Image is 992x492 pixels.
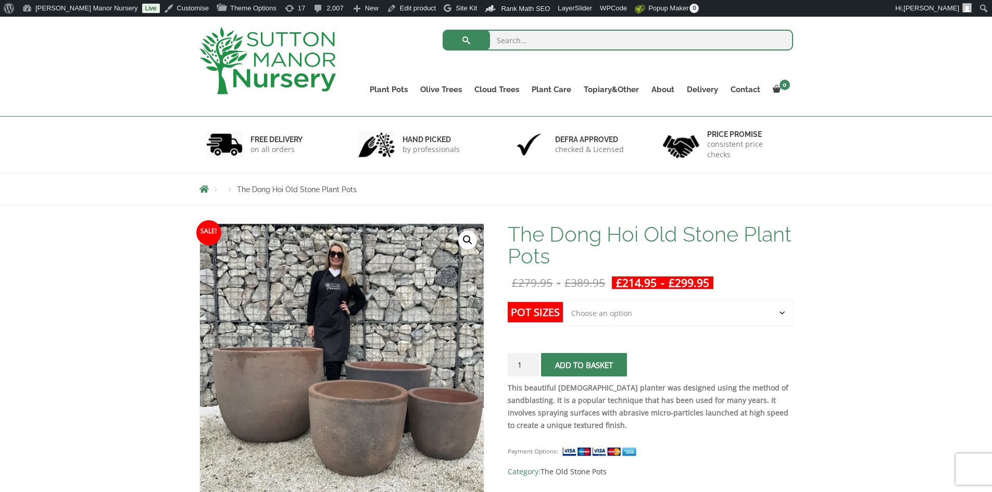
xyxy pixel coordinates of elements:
p: by professionals [403,144,460,155]
button: Add to basket [541,353,627,376]
span: 0 [780,80,790,90]
span: Sale! [196,220,221,245]
a: The Old Stone Pots [541,466,607,476]
a: Topiary&Other [577,82,645,97]
span: [PERSON_NAME] [903,4,959,12]
img: 1.jpg [206,131,243,158]
a: About [645,82,681,97]
small: Payment Options: [508,447,558,455]
bdi: 279.95 [512,275,552,290]
input: Search... [443,30,793,51]
ins: - [612,276,713,289]
h6: Defra approved [555,135,624,144]
input: Product quantity [508,353,539,376]
a: Olive Trees [414,82,468,97]
img: 4.jpg [663,129,699,160]
img: 3.jpg [511,131,547,158]
a: Plant Care [525,82,577,97]
span: £ [616,275,622,290]
img: logo [199,27,336,94]
h1: The Dong Hoi Old Stone Plant Pots [508,223,793,267]
span: The Dong Hoi Old Stone Plant Pots [237,185,357,194]
img: payment supported [562,446,640,457]
h6: FREE DELIVERY [250,135,303,144]
p: checked & Licensed [555,144,624,155]
del: - [508,276,609,289]
label: Pot Sizes [508,302,563,322]
span: 0 [689,4,699,13]
bdi: 389.95 [564,275,605,290]
p: on all orders [250,144,303,155]
bdi: 299.95 [669,275,709,290]
a: Plant Pots [363,82,414,97]
a: View full-screen image gallery [458,231,477,249]
a: 0 [767,82,793,97]
img: 2.jpg [358,131,395,158]
nav: Breadcrumbs [199,185,793,193]
span: £ [564,275,571,290]
bdi: 214.95 [616,275,657,290]
span: Site Kit [456,4,477,12]
a: Cloud Trees [468,82,525,97]
span: £ [512,275,518,290]
a: Contact [724,82,767,97]
h6: hand picked [403,135,460,144]
span: Rank Math SEO [501,5,550,12]
h6: Price promise [707,130,786,139]
a: Live [142,4,160,13]
span: Category: [508,465,793,478]
a: Delivery [681,82,724,97]
strong: This beautiful [DEMOGRAPHIC_DATA] planter was designed using the method of sandblasting. It is a ... [508,383,788,430]
span: £ [669,275,675,290]
p: consistent price checks [707,139,786,160]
